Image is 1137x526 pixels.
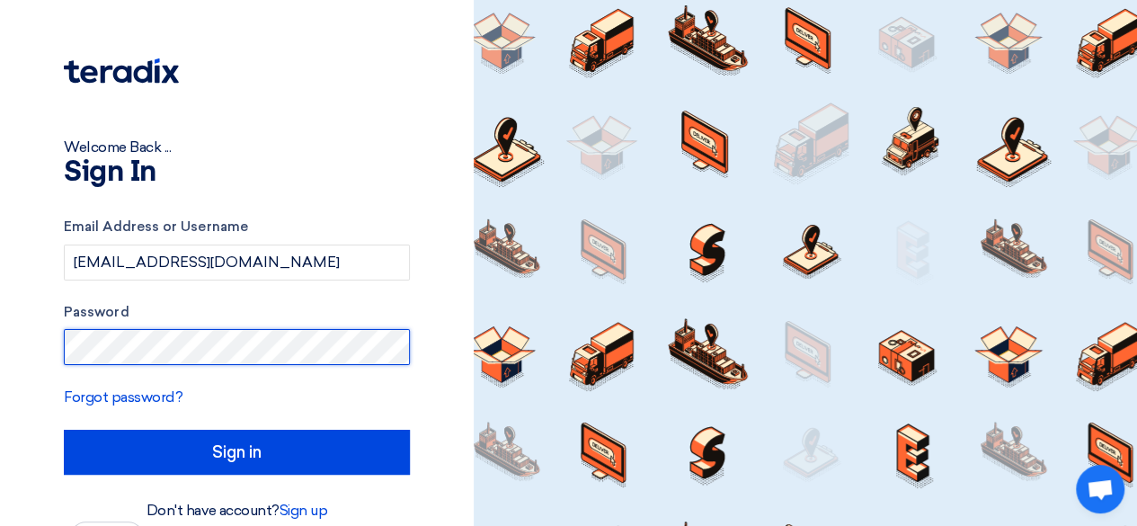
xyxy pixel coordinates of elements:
[64,137,410,158] div: Welcome Back ...
[64,217,410,237] label: Email Address or Username
[64,302,410,323] label: Password
[64,158,410,187] h1: Sign In
[64,245,410,281] input: Enter your business email or username
[64,388,182,406] a: Forgot password?
[64,500,410,522] div: Don't have account?
[64,430,410,475] input: Sign in
[280,502,328,519] a: Sign up
[1076,465,1124,513] div: Open chat
[64,58,179,84] img: Teradix logo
